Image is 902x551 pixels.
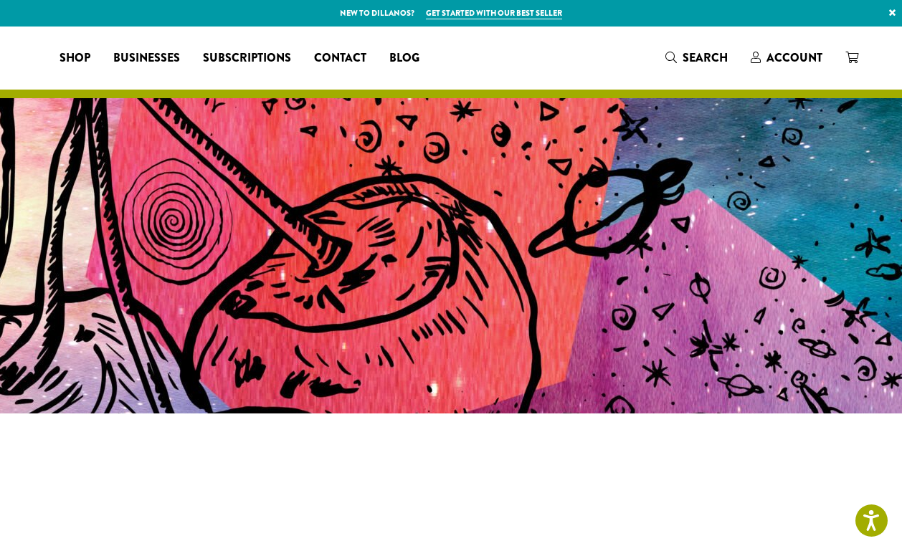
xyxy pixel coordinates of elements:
span: Businesses [113,49,180,67]
a: Search [654,46,739,70]
a: Shop [48,47,102,70]
span: Shop [60,49,90,67]
span: Account [766,49,822,66]
span: Search [683,49,728,66]
a: Get started with our best seller [426,7,562,19]
span: Subscriptions [203,49,291,67]
span: Blog [389,49,419,67]
span: Contact [314,49,366,67]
